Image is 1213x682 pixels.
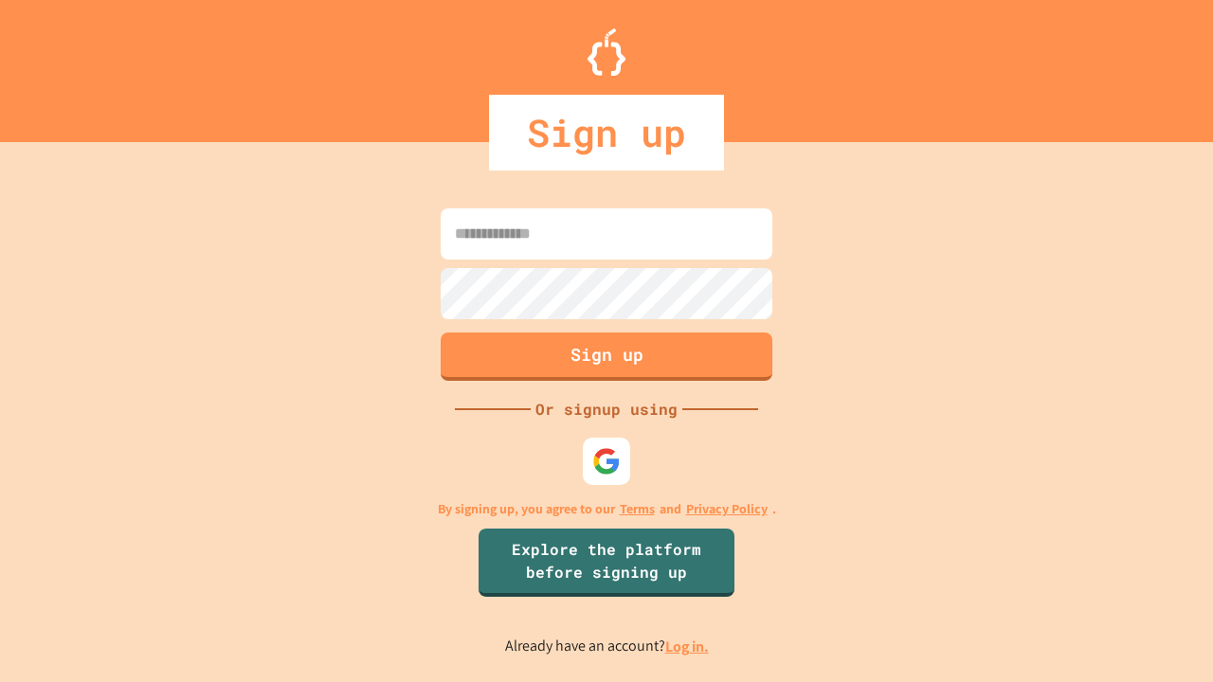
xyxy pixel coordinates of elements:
[441,332,772,381] button: Sign up
[531,398,682,421] div: Or signup using
[588,28,625,76] img: Logo.svg
[505,635,709,658] p: Already have an account?
[592,447,621,476] img: google-icon.svg
[620,499,655,519] a: Terms
[489,95,724,170] div: Sign up
[686,499,768,519] a: Privacy Policy
[438,499,776,519] p: By signing up, you agree to our and .
[665,637,709,656] a: Log in.
[479,529,734,597] a: Explore the platform before signing up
